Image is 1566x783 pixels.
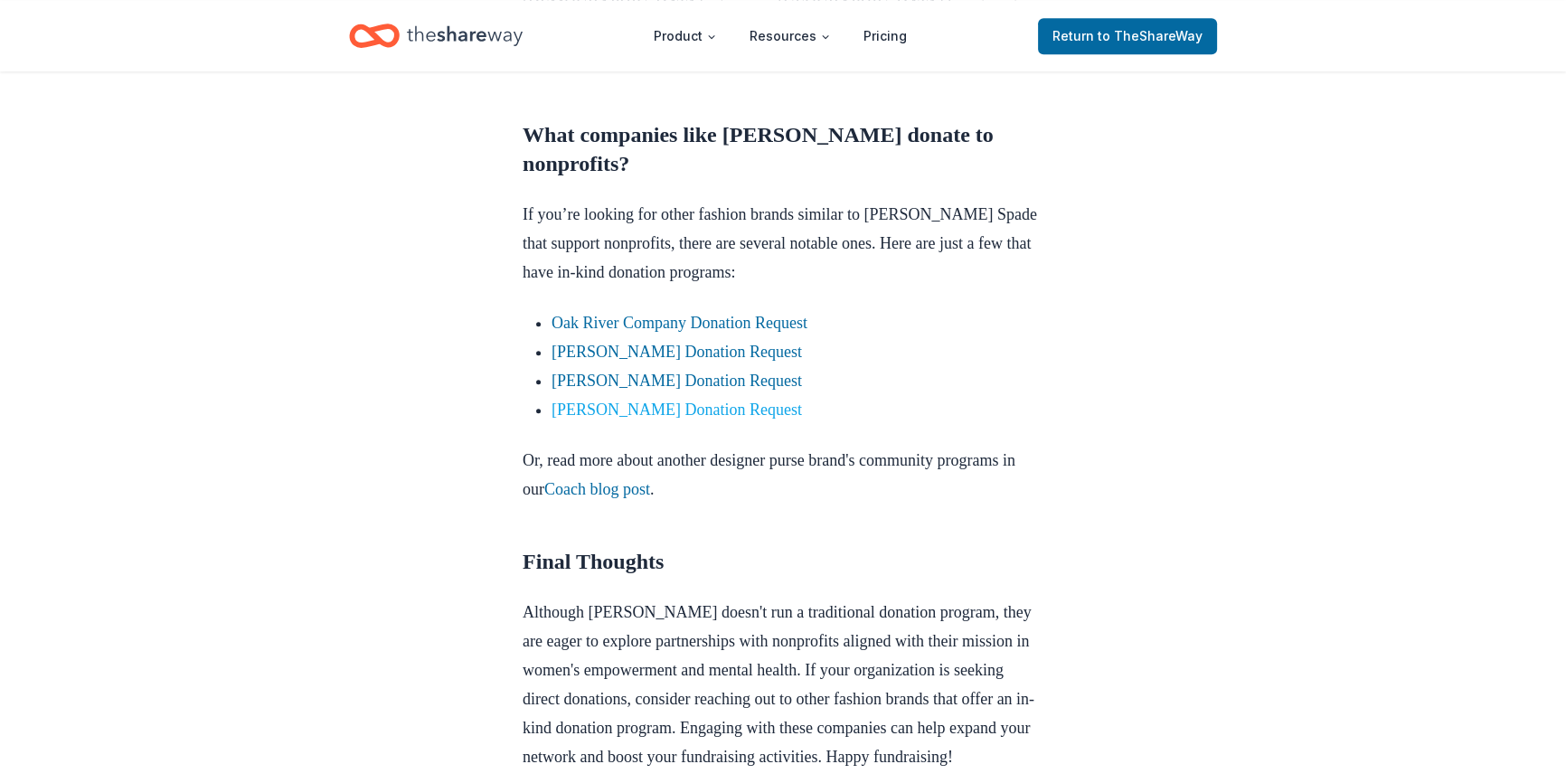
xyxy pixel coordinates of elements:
[552,314,807,332] a: Oak River Company Donation Request
[1098,28,1203,43] span: to TheShareWay
[849,18,921,54] a: Pricing
[552,401,802,419] a: [PERSON_NAME] Donation Request
[523,598,1043,771] p: Although [PERSON_NAME] doesn't run a traditional donation program, they are eager to explore part...
[552,343,802,361] a: [PERSON_NAME] Donation Request
[349,14,523,57] a: Home
[523,547,1043,576] h2: Final Thoughts
[523,200,1043,287] p: If you’re looking for other fashion brands similar to [PERSON_NAME] Spade that support nonprofits...
[523,446,1043,504] p: Or, read more about another designer purse brand's community programs in our .
[639,18,731,54] button: Product
[1052,25,1203,47] span: Return
[735,18,845,54] button: Resources
[523,120,1043,178] h2: What companies like [PERSON_NAME] donate to nonprofits?
[552,372,802,390] a: [PERSON_NAME] Donation Request
[544,480,650,498] a: Coach blog post
[1038,18,1217,54] a: Returnto TheShareWay
[639,14,921,57] nav: Main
